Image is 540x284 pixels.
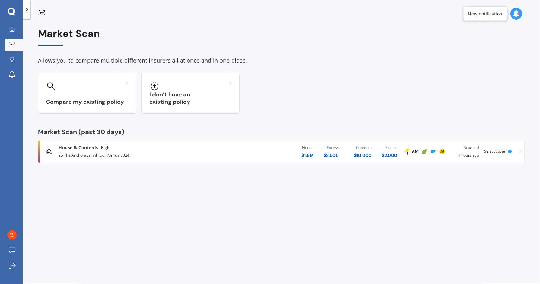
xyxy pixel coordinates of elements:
[59,151,224,158] div: 25 The Anchorage, Whitby, Porirua 5024
[412,148,419,155] img: AMI
[59,145,98,151] span: House & Contents
[421,148,428,155] img: Initio
[38,129,525,135] div: Market Scan (past 30 days)
[324,152,339,158] div: $ 2,500
[101,145,109,151] span: High
[354,145,372,151] div: Contents
[484,149,506,154] span: Select cover
[468,10,503,17] div: New notification
[7,230,17,240] img: ACg8ocJwh1jBeqy8rPSO6i0nV_d0dUy5Xj7UUYyt96BqrLwYS0FGwA=s96-c
[324,145,339,151] div: Excess
[301,152,313,158] div: $ 1.6M
[452,145,479,158] div: 11 hours ago
[38,28,525,46] div: Market Scan
[382,145,397,151] div: Excess
[149,91,232,106] h3: I don’t have an existing policy
[38,140,525,163] a: House & ContentsHigh25 The Anchorage, Whitby, Porirua 5024House$1.6MExcess$2,500Contents$10,000Ex...
[354,152,372,158] div: $ 10,000
[452,145,479,151] div: Scanned
[382,152,397,158] div: $ 2,000
[403,148,411,155] img: Tower
[46,98,128,106] h3: Compare my existing policy
[38,56,525,65] div: Allows you to compare multiple different insurers all at once and in one place.
[430,148,437,155] img: Trade Me Insurance
[438,148,446,155] img: AA
[301,145,313,151] div: House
